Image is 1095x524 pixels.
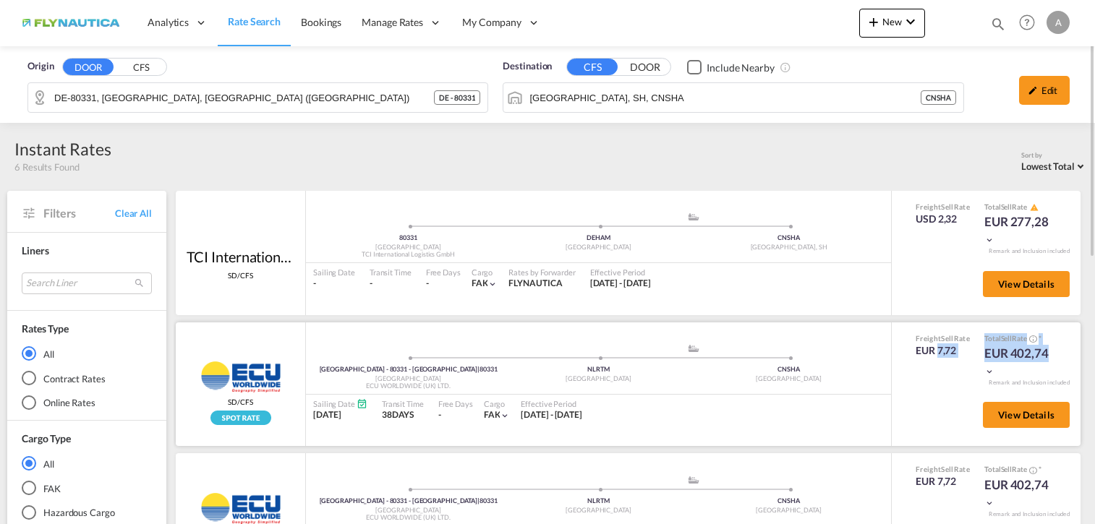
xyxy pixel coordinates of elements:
button: View Details [983,402,1070,428]
div: USD 2,32 [916,212,970,226]
span: 6 Results Found [14,160,80,173]
div: Sort by [1021,151,1088,160]
button: Spot Rates are dynamic & can fluctuate with time [1027,333,1037,344]
button: CFS [116,59,166,76]
div: Remark and Inclusion included [978,379,1081,387]
div: [GEOGRAPHIC_DATA] [503,243,694,252]
div: TCI International Logistics GmbH [187,246,295,267]
div: Sailing Date [313,398,367,409]
span: Subject to Remarks [1037,334,1041,343]
span: View Details [998,409,1054,421]
div: [GEOGRAPHIC_DATA], SH [694,243,884,252]
div: ECU WORLDWIDE (UK) LTD. [313,513,503,523]
div: Remark and Inclusion included [978,510,1081,518]
div: Cargo Type [22,431,71,446]
button: DOOR [620,59,670,76]
span: 80331 [399,233,417,241]
div: Freight Rate [916,464,970,474]
span: Help [1015,10,1039,35]
div: TCI International Logistics GmbH [313,250,503,259]
div: Effective Period [590,267,652,278]
div: icon-magnify [990,16,1006,38]
span: Destination [503,59,552,74]
span: Clear All [115,207,152,220]
button: CFS [567,59,618,75]
div: [GEOGRAPHIC_DATA] [313,243,503,252]
md-radio-button: FAK [22,481,152,495]
div: Cargo [472,267,498,278]
div: Help [1015,10,1047,36]
div: EUR 7,72 [916,474,970,489]
span: Sell [941,334,953,343]
span: FAK [484,409,500,420]
button: View Details [983,271,1070,297]
md-radio-button: All [22,456,152,471]
div: Free Days [438,398,473,409]
button: Spot Rates are dynamic & can fluctuate with time [1027,465,1037,476]
div: Freight Rate [916,202,970,212]
div: NLRTM [503,497,694,506]
md-icon: Schedules Available [357,398,367,409]
span: Rate Search [228,15,281,27]
span: Subject to Remarks [1037,465,1041,473]
div: 11 Sep 2025 - 30 Sep 2025 [521,409,582,421]
md-radio-button: All [22,346,152,361]
div: - [313,278,355,290]
md-icon: icon-pencil [1028,85,1038,95]
span: Sell [941,202,953,211]
div: EUR 277,28 [984,213,1057,248]
input: Search by Port [529,87,921,108]
div: NLRTM [503,365,694,374]
img: ECU WORLDWIDE (UK) LTD. [194,361,288,393]
md-icon: icon-chevron-down [984,366,994,377]
span: Manage Rates [362,15,423,30]
md-icon: icon-chevron-down [984,498,994,508]
span: Sell [1001,202,1013,211]
md-radio-button: Hazardous Cargo [22,505,152,520]
md-input-container: Shanghai, SH, CNSHA [503,83,963,112]
div: ECU WORLDWIDE (UK) LTD. [313,382,503,391]
span: Bookings [301,16,341,28]
button: icon-plus 400-fgNewicon-chevron-down [859,9,925,38]
div: CNSHA [694,497,884,506]
span: Sell [1001,465,1013,473]
md-icon: Unchecked: Ignores neighbouring ports when fetching rates.Checked : Includes neighbouring ports w... [780,61,791,73]
md-select: Select: Lowest Total [1021,157,1088,173]
span: SD/CFS [228,397,252,407]
md-checkbox: Checkbox No Ink [687,59,775,74]
input: Search by Door [54,87,434,108]
div: - [370,278,412,290]
span: Liners [22,244,48,257]
div: A [1047,11,1070,34]
img: dbeec6a0202a11f0ab01a7e422f9ff92.png [22,7,119,39]
div: 38DAYS [382,409,424,421]
md-icon: icon-alert [1030,203,1039,212]
div: [GEOGRAPHIC_DATA] [694,506,884,515]
div: Total Rate [984,464,1057,476]
div: [DATE] [313,409,367,421]
span: | [477,497,480,504]
span: New [865,16,919,27]
span: | [477,365,480,373]
div: EUR 7,72 [916,343,970,358]
div: 01 Jul 2025 - 30 Sep 2025 [590,278,652,290]
div: Include Nearby [707,61,775,75]
button: icon-alert [1028,202,1039,212]
span: View Details [998,278,1054,290]
div: Effective Period [521,398,582,409]
span: FAK [472,278,488,288]
div: Rollable available [210,411,271,425]
span: Analytics [148,15,189,30]
div: [GEOGRAPHIC_DATA] [503,506,694,515]
md-icon: icon-plus 400-fg [865,13,882,30]
div: Total Rate [984,333,1057,345]
div: CNSHA [694,233,884,243]
md-radio-button: Contract Rates [22,371,152,385]
div: Transit Time [382,398,424,409]
div: Freight Rate [916,333,970,343]
div: [GEOGRAPHIC_DATA] [503,374,694,384]
div: Cargo [484,398,511,409]
button: DOOR [63,59,114,75]
div: CNSHA [921,90,956,105]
